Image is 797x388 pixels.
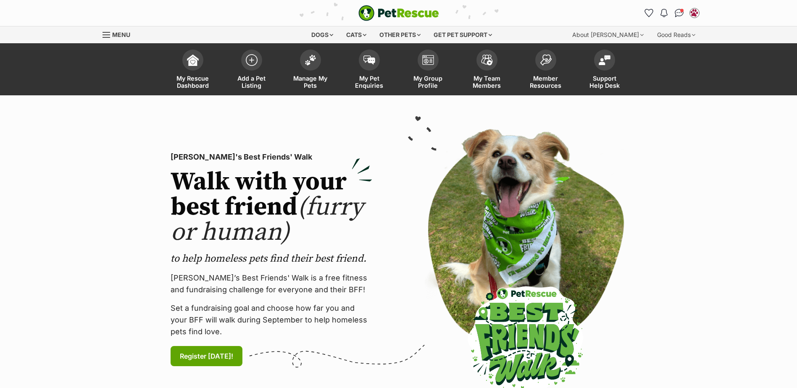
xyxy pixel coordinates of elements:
[171,191,363,248] span: (furry or human)
[458,45,516,95] a: My Team Members
[399,45,458,95] a: My Group Profile
[575,45,634,95] a: Support Help Desk
[171,272,372,296] p: [PERSON_NAME]’s Best Friends' Walk is a free fitness and fundraising challenge for everyone and t...
[599,55,610,65] img: help-desk-icon-fdf02630f3aa405de69fd3d07c3f3aa587a6932b1a1747fa1d2bba05be0121f9.svg
[642,6,701,20] ul: Account quick links
[222,45,281,95] a: Add a Pet Listing
[363,55,375,65] img: pet-enquiries-icon-7e3ad2cf08bfb03b45e93fb7055b45f3efa6380592205ae92323e6603595dc1f.svg
[658,6,671,20] button: Notifications
[651,26,701,43] div: Good Reads
[174,75,212,89] span: My Rescue Dashboard
[673,6,686,20] a: Conversations
[187,54,199,66] img: dashboard-icon-eb2f2d2d3e046f16d808141f083e7271f6b2e854fb5c12c21221c1fb7104beca.svg
[566,26,650,43] div: About [PERSON_NAME]
[690,9,699,17] img: Ballarat Animal Shelter profile pic
[358,5,439,21] a: PetRescue
[350,75,388,89] span: My Pet Enquiries
[246,54,258,66] img: add-pet-listing-icon-0afa8454b4691262ce3f59096e99ab1cd57d4a30225e0717b998d2c9b9846f56.svg
[171,346,242,366] a: Register [DATE]!
[292,75,329,89] span: Manage My Pets
[305,26,339,43] div: Dogs
[340,45,399,95] a: My Pet Enquiries
[660,9,667,17] img: notifications-46538b983faf8c2785f20acdc204bb7945ddae34d4c08c2a6579f10ce5e182be.svg
[103,26,136,42] a: Menu
[688,6,701,20] button: My account
[171,151,372,163] p: [PERSON_NAME]'s Best Friends' Walk
[540,54,552,66] img: member-resources-icon-8e73f808a243e03378d46382f2149f9095a855e16c252ad45f914b54edf8863c.svg
[516,45,575,95] a: Member Resources
[422,55,434,65] img: group-profile-icon-3fa3cf56718a62981997c0bc7e787c4b2cf8bcc04b72c1350f741eb67cf2f40e.svg
[180,351,233,361] span: Register [DATE]!
[642,6,656,20] a: Favourites
[468,75,506,89] span: My Team Members
[171,170,372,245] h2: Walk with your best friend
[305,55,316,66] img: manage-my-pets-icon-02211641906a0b7f246fdf0571729dbe1e7629f14944591b6c1af311fb30b64b.svg
[171,302,372,338] p: Set a fundraising goal and choose how far you and your BFF will walk during September to help hom...
[527,75,565,89] span: Member Resources
[340,26,372,43] div: Cats
[281,45,340,95] a: Manage My Pets
[586,75,623,89] span: Support Help Desk
[675,9,684,17] img: chat-41dd97257d64d25036548639549fe6c8038ab92f7586957e7f3b1b290dea8141.svg
[481,55,493,66] img: team-members-icon-5396bd8760b3fe7c0b43da4ab00e1e3bb1a5d9ba89233759b79545d2d3fc5d0d.svg
[409,75,447,89] span: My Group Profile
[112,31,130,38] span: Menu
[358,5,439,21] img: logo-e224e6f780fb5917bec1dbf3a21bbac754714ae5b6737aabdf751b685950b380.svg
[374,26,426,43] div: Other pets
[163,45,222,95] a: My Rescue Dashboard
[233,75,271,89] span: Add a Pet Listing
[171,252,372,265] p: to help homeless pets find their best friend.
[428,26,498,43] div: Get pet support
